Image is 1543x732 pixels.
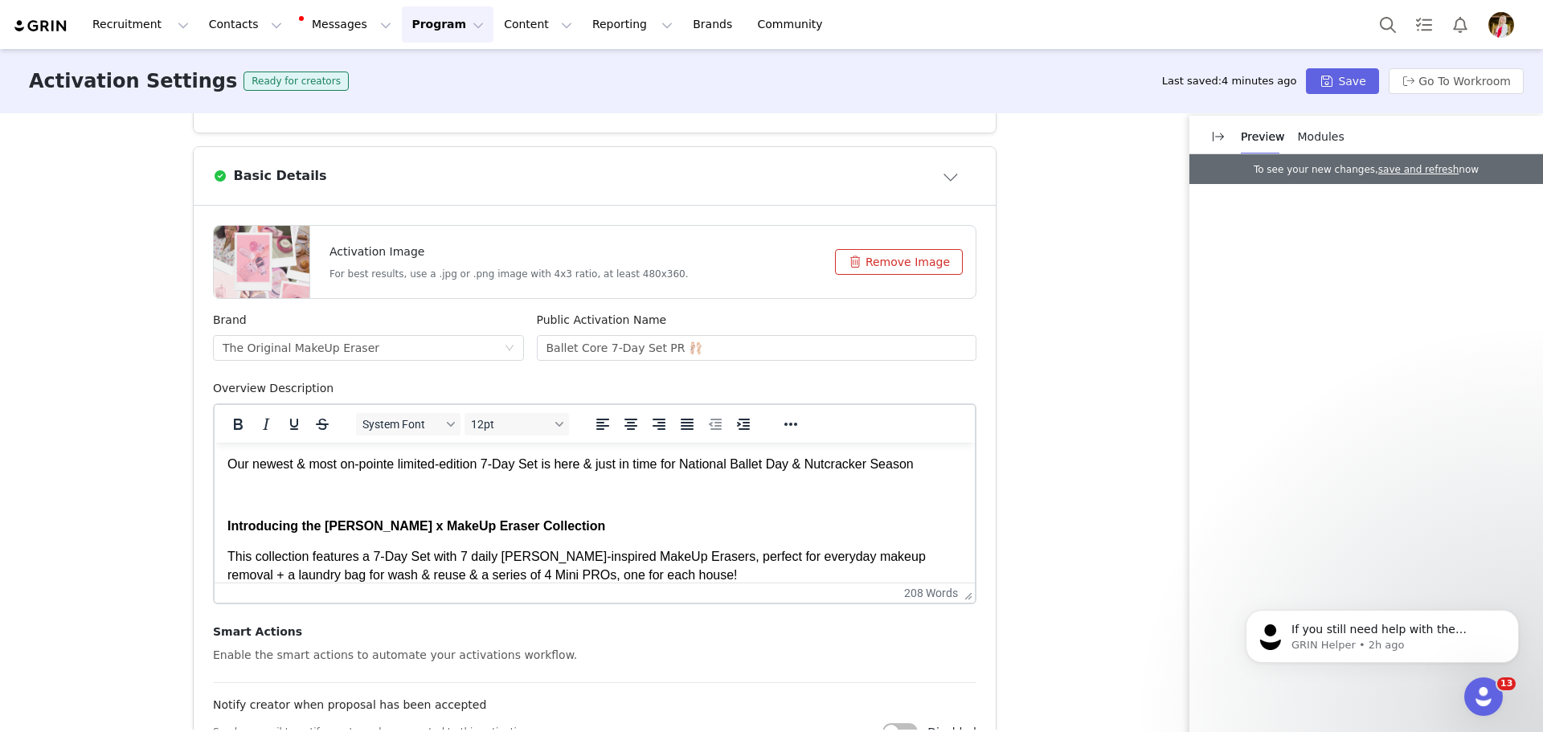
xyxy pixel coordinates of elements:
[356,413,460,436] button: Fonts
[13,63,264,129] div: Hello! How can we help? Select from options below or feel free to type your question here.GRIN He...
[748,6,840,43] a: Community
[1406,6,1442,43] a: Tasks
[465,413,569,436] button: Font sizes
[673,413,701,436] button: Justify
[362,418,441,431] span: System Font
[76,526,89,539] button: Gif picker
[78,20,200,36] p: The team can also help
[102,526,115,539] button: Start recording
[1162,75,1297,87] span: Last saved:
[215,443,975,583] iframe: Rich Text Area
[26,133,189,142] div: GRIN Helper • AI Agent • Just now
[51,526,63,539] button: Emoji picker
[1306,68,1378,94] button: Save
[904,587,958,599] button: 208 words
[1459,164,1479,175] span: now
[282,6,311,35] div: Close
[199,6,292,43] button: Contacts
[777,413,804,436] button: Reveal or hide additional toolbar items
[213,382,334,395] label: Overview Description
[169,449,301,481] button: Strategy Questions
[149,369,301,401] button: My Creators need help
[494,6,582,43] button: Content
[244,72,349,91] span: Ready for creators
[148,329,301,361] button: I need help using GRIN
[1497,677,1516,690] span: 13
[309,413,336,436] button: Strikethrough
[276,520,301,546] button: Send a message…
[83,6,199,43] button: Recruitment
[1464,677,1503,716] iframe: Intercom live chat
[78,8,156,20] h1: GRIN Helper
[683,6,747,43] a: Brands
[402,6,493,43] button: Program
[617,413,645,436] button: Align center
[73,409,301,441] button: I have a GRIN Subscription or Billing
[13,76,391,90] span: Introducing the [PERSON_NAME] x MakeUp Eraser Collection
[10,6,41,37] button: go back
[224,413,252,436] button: Bold
[1488,12,1514,38] img: a4d373b1-f21f-4a19-9fc0-4e09ddd533c2.jpg
[958,583,975,603] div: Press the Up and Down arrow keys to resize the editor.
[213,313,247,326] label: Brand
[46,9,72,35] img: Profile image for GRIN Helper
[645,413,673,436] button: Align right
[293,6,401,43] button: Messages
[1443,6,1478,43] button: Notifications
[702,413,729,436] button: Decrease indent
[589,413,616,436] button: Align left
[213,647,976,664] div: Enable the smart actions to automate your activations workflow.
[1378,164,1459,175] a: save and refresh
[25,526,38,539] button: Upload attachment
[213,698,486,711] label: Notify creator when proposal has been accepted
[13,18,69,34] img: grin logo
[730,413,757,436] button: Increase indent
[252,413,280,436] button: Italic
[227,166,327,186] h3: Basic Details
[1479,12,1530,38] button: Profile
[1298,130,1344,143] span: Modules
[835,249,963,275] button: Remove Image
[29,67,237,96] h3: Activation Settings
[505,343,514,354] i: icon: down
[329,243,689,260] h4: Activation Image
[1241,129,1285,145] p: Preview
[13,63,309,165] div: GRIN Helper says…
[214,226,976,298] span: Activation Image For best results, use a .jpg or .png image with 4x3 ratio, at least 480x360. Rem...
[70,62,277,76] p: Message from GRIN Helper, sent 2h ago
[471,418,550,431] span: 12pt
[26,72,251,120] div: Hello! How can we help? Select from options below or feel free to type your question here.
[1370,6,1406,43] button: Search
[927,163,976,189] button: Close module
[13,13,747,536] body: Rich Text Area. Press ALT-0 for help.
[537,313,667,326] label: Public Activation Name
[223,336,379,360] div: The Original MakeUp Eraser
[1254,164,1378,175] span: To see your new changes,
[14,493,308,520] textarea: Ask a question…
[13,107,711,138] span: This collection features a 7-Day Set with 7 daily [PERSON_NAME]-inspired MakeUp Erasers, perfect ...
[1389,68,1524,94] button: Go To Workroom
[329,267,689,281] p: For best results, use a .jpg or .png image with 4x3 ratio, at least 480x360.
[583,6,682,43] button: Reporting
[1222,576,1543,689] iframe: Intercom notifications message
[252,6,282,37] button: Home
[13,14,699,28] span: Our newest & most on-pointe limited-edition 7-Day Set is here & just in time for National Ballet ...
[1222,75,1296,87] span: 4 minutes ago
[70,47,276,139] span: If you still need help with the pending actions issue, I'm here to assist you further. Would you ...
[280,413,308,436] button: Underline
[213,625,302,638] span: Smart Actions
